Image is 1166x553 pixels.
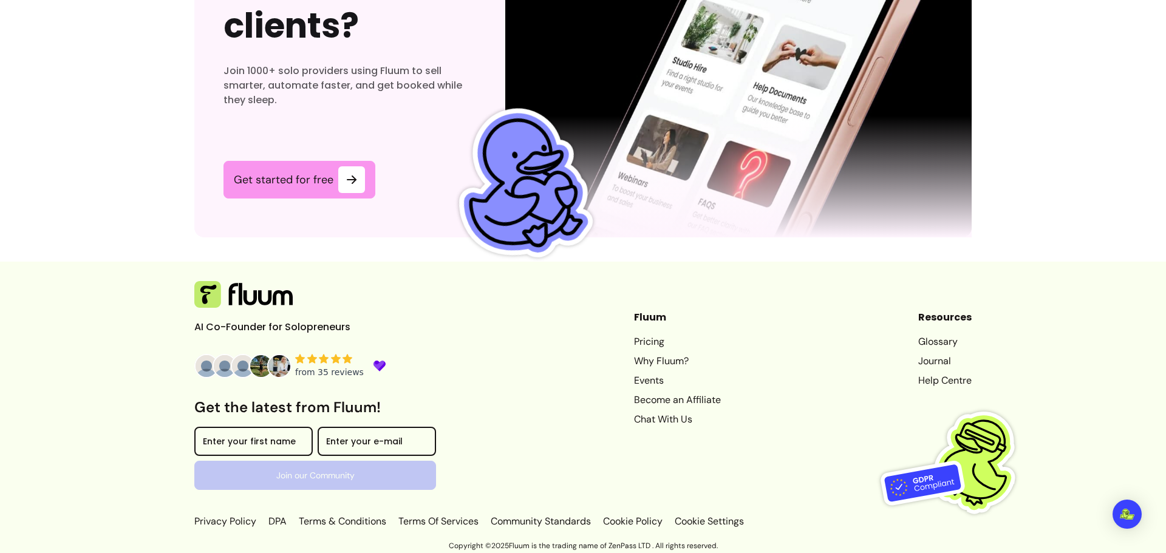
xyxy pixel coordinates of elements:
h3: Join 1000+ solo providers using Fluum to sell smarter, automate faster, and get booked while they... [223,64,476,107]
a: Pricing [634,334,721,349]
a: Become an Affiliate [634,393,721,407]
input: Enter your first name [203,438,304,450]
a: Terms & Conditions [296,514,389,529]
a: Privacy Policy [194,514,259,529]
a: Chat With Us [634,412,721,427]
a: Glossary [918,334,972,349]
input: Enter your e-mail [326,438,428,450]
h3: Get the latest from Fluum! [194,398,436,417]
header: Fluum [634,310,721,325]
span: Get started for free [234,172,333,187]
a: Cookie Policy [601,514,665,529]
img: Fluum is GDPR compliant [881,386,1032,538]
a: DPA [266,514,289,529]
a: Why Fluum? [634,354,721,368]
p: Cookie Settings [672,514,744,529]
div: Open Intercom Messenger [1113,500,1142,529]
a: Help Centre [918,373,972,388]
a: Community Standards [488,514,593,529]
a: Terms Of Services [396,514,481,529]
a: Get started for free [223,161,375,198]
header: Resources [918,310,972,325]
a: Journal [918,354,972,368]
img: Fluum Duck sticker [431,95,610,274]
img: Fluum Logo [194,281,293,308]
p: AI Co-Founder for Solopreneurs [194,320,377,334]
a: Events [634,373,721,388]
